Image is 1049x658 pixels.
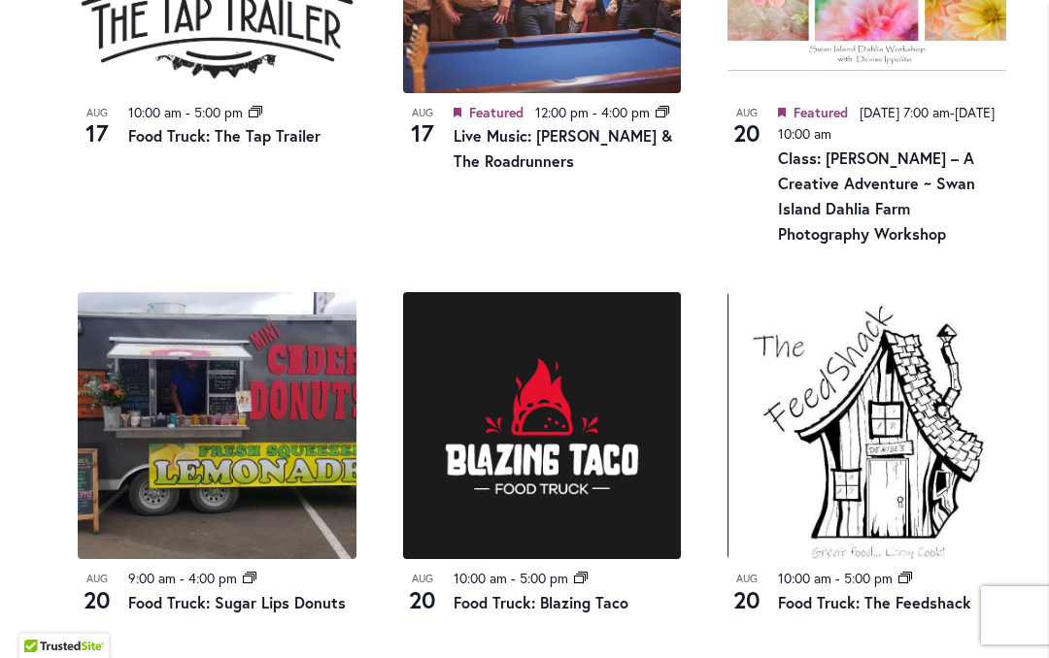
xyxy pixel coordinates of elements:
[180,569,185,587] span: -
[778,102,786,124] em: Featured
[78,571,117,587] span: Aug
[592,103,597,121] span: -
[835,569,840,587] span: -
[78,583,117,616] span: 20
[128,103,182,121] time: 10:00 am
[511,569,516,587] span: -
[454,102,461,124] em: Featured
[403,105,442,121] span: Aug
[860,103,950,121] span: [DATE] 7:00 am
[128,125,321,146] a: Food Truck: The Tap Trailer
[778,592,971,612] a: Food Truck: The Feedshack
[728,116,766,149] span: 20
[188,569,237,587] time: 4:00 pm
[78,105,117,121] span: Aug
[78,292,356,559] img: Food Truck: Sugar Lips Apple Cider Donuts
[194,103,243,121] time: 5:00 pm
[520,569,568,587] time: 5:00 pm
[778,569,831,587] time: 10:00 am
[728,292,1006,559] img: The Feedshack
[778,102,1006,146] div: -
[728,105,766,121] span: Aug
[186,103,190,121] span: -
[403,292,682,559] img: Blazing Taco Food Truck
[454,569,507,587] time: 10:00 am
[728,583,766,616] span: 20
[403,571,442,587] span: Aug
[128,592,346,612] a: Food Truck: Sugar Lips Donuts
[454,125,672,171] a: Live Music: [PERSON_NAME] & The Roadrunners
[403,116,442,149] span: 17
[535,103,589,121] time: 12:00 pm
[728,571,766,587] span: Aug
[469,103,524,121] span: Featured
[78,116,117,149] span: 17
[601,103,650,121] time: 4:00 pm
[15,589,69,643] iframe: Launch Accessibility Center
[794,103,848,121] span: Featured
[454,592,628,612] a: Food Truck: Blazing Taco
[128,569,176,587] time: 9:00 am
[844,569,893,587] time: 5:00 pm
[403,583,442,616] span: 20
[778,148,975,244] a: Class: [PERSON_NAME] – A Creative Adventure ~ Swan Island Dahlia Farm Photography Workshop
